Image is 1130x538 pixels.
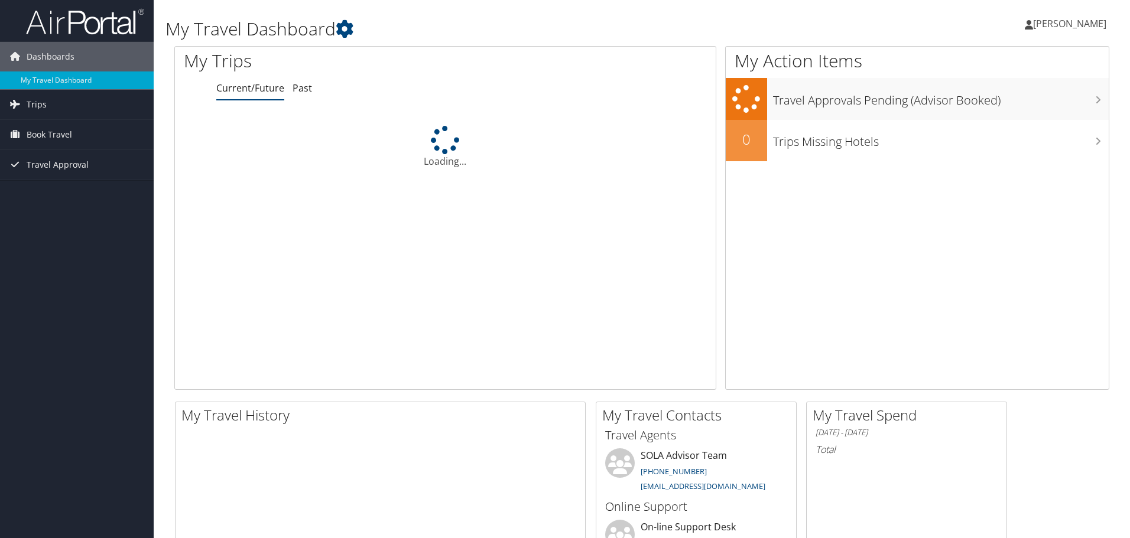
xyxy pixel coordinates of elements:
[816,427,998,438] h6: [DATE] - [DATE]
[726,48,1109,73] h1: My Action Items
[726,129,767,149] h2: 0
[27,90,47,119] span: Trips
[605,427,787,444] h3: Travel Agents
[216,81,284,94] a: Current/Future
[599,448,793,497] li: SOLA Advisor Team
[816,443,998,456] h6: Total
[773,128,1109,150] h3: Trips Missing Hotels
[293,81,312,94] a: Past
[773,86,1109,109] h3: Travel Approvals Pending (Advisor Booked)
[27,42,74,71] span: Dashboards
[813,405,1006,425] h2: My Travel Spend
[26,8,144,35] img: airportal-logo.png
[175,126,716,168] div: Loading...
[1025,6,1118,41] a: [PERSON_NAME]
[602,405,796,425] h2: My Travel Contacts
[184,48,482,73] h1: My Trips
[181,405,585,425] h2: My Travel History
[27,120,72,149] span: Book Travel
[641,481,765,491] a: [EMAIL_ADDRESS][DOMAIN_NAME]
[726,78,1109,120] a: Travel Approvals Pending (Advisor Booked)
[726,120,1109,161] a: 0Trips Missing Hotels
[641,466,707,477] a: [PHONE_NUMBER]
[605,498,787,515] h3: Online Support
[165,17,801,41] h1: My Travel Dashboard
[27,150,89,180] span: Travel Approval
[1033,17,1106,30] span: [PERSON_NAME]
